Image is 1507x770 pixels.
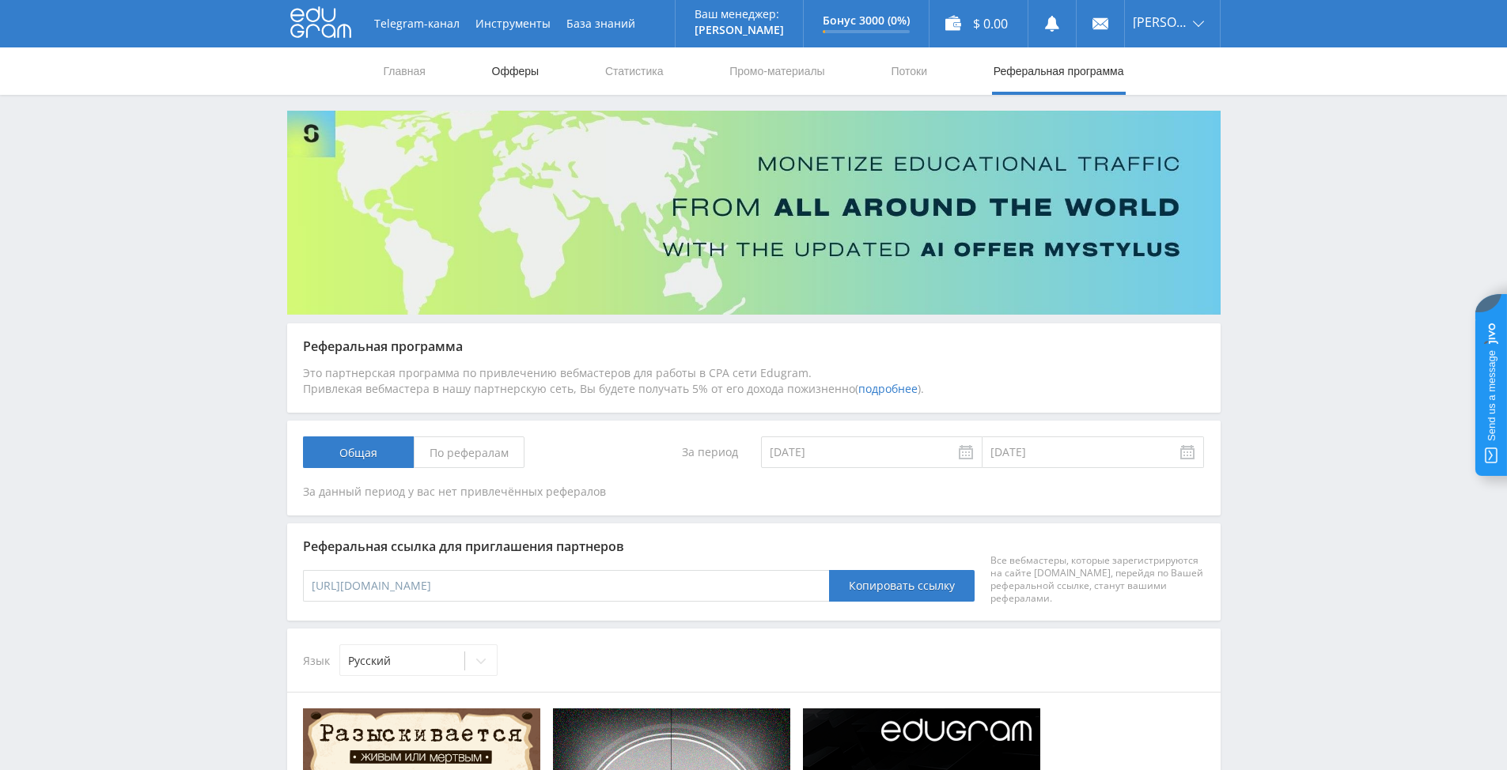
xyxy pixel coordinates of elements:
a: Промо-материалы [728,47,826,95]
p: Ваш менеджер: [695,8,784,21]
span: [PERSON_NAME] [1133,16,1188,28]
div: За данный период у вас нет привлечённых рефералов [303,484,1205,500]
div: Реферальная программа [303,339,1205,353]
a: Главная [382,47,427,95]
a: Потоки [889,47,929,95]
a: Офферы [490,47,541,95]
div: За период [608,436,746,468]
a: Реферальная программа [992,47,1126,95]
div: Реферальная ссылка для приглашения партнеров [303,539,1205,553]
button: Копировать ссылку [829,570,975,602]
p: Бонус 3000 (0%) [823,14,910,27]
span: ( ). [855,381,924,396]
span: По рефералам [414,436,524,468]
div: Все вебмастеры, которые зарегистрируются на сайте [DOMAIN_NAME], перейдя по Вашей реферальной ссы... [990,554,1204,605]
p: [PERSON_NAME] [695,24,784,36]
div: Это партнерская программа по привлечению вебмастеров для работы в CPA сети Edugram. Привлекая веб... [303,365,1205,397]
a: Статистика [604,47,665,95]
img: Banner [287,111,1221,315]
div: Язык [303,644,1205,676]
a: подробнее [858,381,918,396]
span: Общая [303,436,414,468]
